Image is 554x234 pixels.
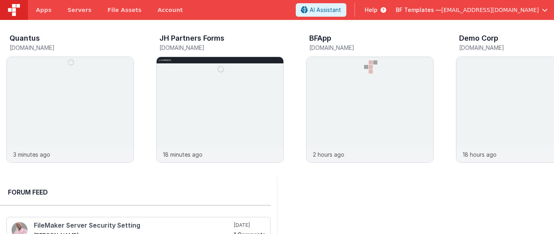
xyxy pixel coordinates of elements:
[463,150,497,159] p: 18 hours ago
[10,34,40,42] h3: Quantus
[310,6,341,14] span: AI Assistant
[108,6,142,14] span: File Assets
[365,6,377,14] span: Help
[8,187,263,197] h2: Forum Feed
[296,3,346,17] button: AI Assistant
[36,6,51,14] span: Apps
[67,6,91,14] span: Servers
[163,150,202,159] p: 18 minutes ago
[313,150,344,159] p: 2 hours ago
[396,6,548,14] button: BF Templates — [EMAIL_ADDRESS][DOMAIN_NAME]
[396,6,441,14] span: BF Templates —
[10,45,134,51] h5: [DOMAIN_NAME]
[159,34,224,42] h3: JH Partners Forms
[309,45,434,51] h5: [DOMAIN_NAME]
[159,45,284,51] h5: [DOMAIN_NAME]
[34,222,232,229] h4: FileMaker Server Security Setting
[309,34,331,42] h3: BFApp
[234,222,265,228] h5: [DATE]
[459,34,498,42] h3: Demo Corp
[441,6,539,14] span: [EMAIL_ADDRESS][DOMAIN_NAME]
